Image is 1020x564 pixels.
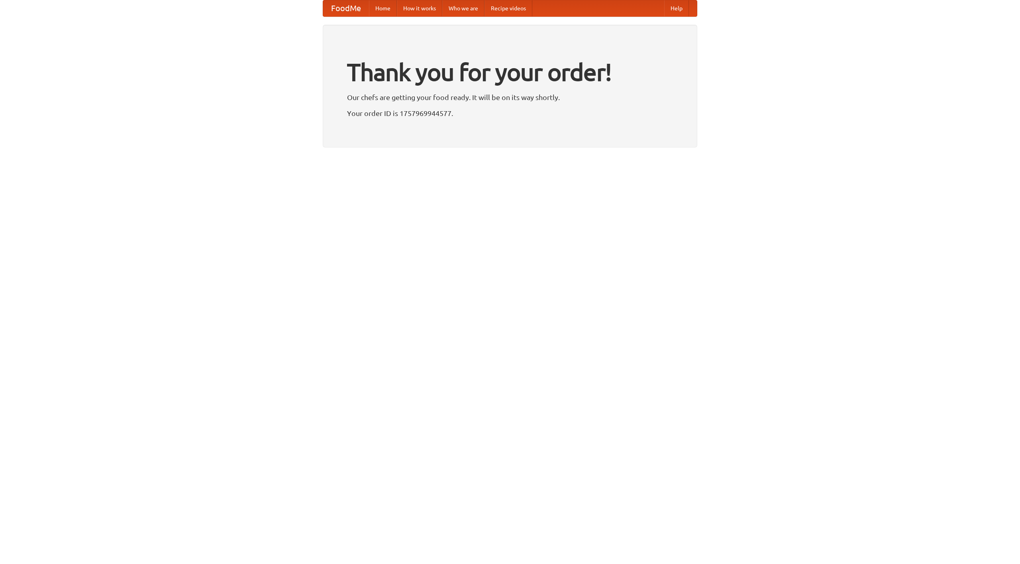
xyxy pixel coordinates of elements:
a: Home [369,0,397,16]
p: Your order ID is 1757969944577. [347,107,673,119]
a: Help [664,0,689,16]
a: Recipe videos [484,0,532,16]
h1: Thank you for your order! [347,53,673,91]
a: How it works [397,0,442,16]
a: Who we are [442,0,484,16]
a: FoodMe [323,0,369,16]
p: Our chefs are getting your food ready. It will be on its way shortly. [347,91,673,103]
